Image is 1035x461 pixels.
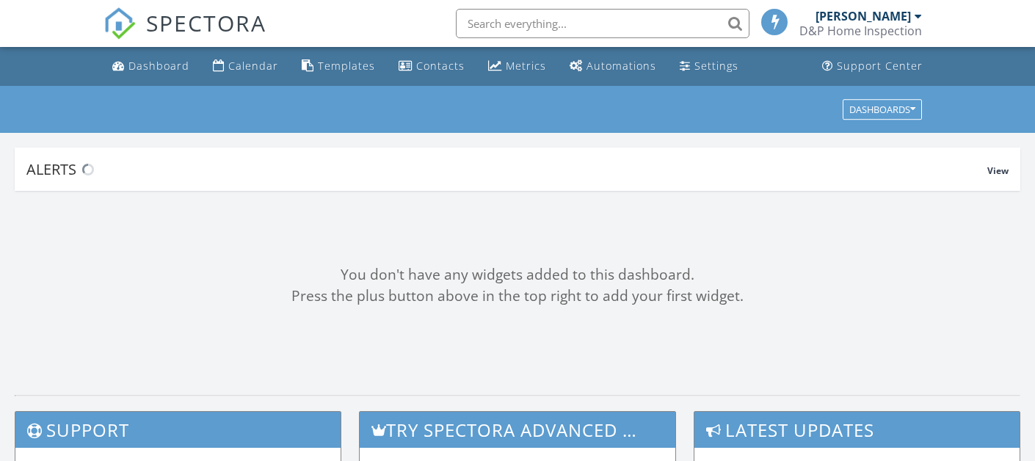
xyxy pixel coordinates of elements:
[15,264,1020,286] div: You don't have any widgets added to this dashboard.
[482,53,552,80] a: Metrics
[146,7,266,38] span: SPECTORA
[694,412,1020,448] h3: Latest Updates
[564,53,662,80] a: Automations (Basic)
[694,59,738,73] div: Settings
[816,53,929,80] a: Support Center
[456,9,749,38] input: Search everything...
[103,20,266,51] a: SPECTORA
[106,53,195,80] a: Dashboard
[360,412,676,448] h3: Try spectora advanced [DATE]
[506,59,546,73] div: Metrics
[987,164,1009,177] span: View
[393,53,471,80] a: Contacts
[26,159,987,179] div: Alerts
[318,59,375,73] div: Templates
[586,59,656,73] div: Automations
[103,7,136,40] img: The Best Home Inspection Software - Spectora
[816,9,911,23] div: [PERSON_NAME]
[296,53,381,80] a: Templates
[207,53,284,80] a: Calendar
[799,23,922,38] div: D&P Home Inspection
[837,59,923,73] div: Support Center
[15,412,341,448] h3: Support
[843,99,922,120] button: Dashboards
[416,59,465,73] div: Contacts
[128,59,189,73] div: Dashboard
[849,104,915,115] div: Dashboards
[228,59,278,73] div: Calendar
[15,286,1020,307] div: Press the plus button above in the top right to add your first widget.
[674,53,744,80] a: Settings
